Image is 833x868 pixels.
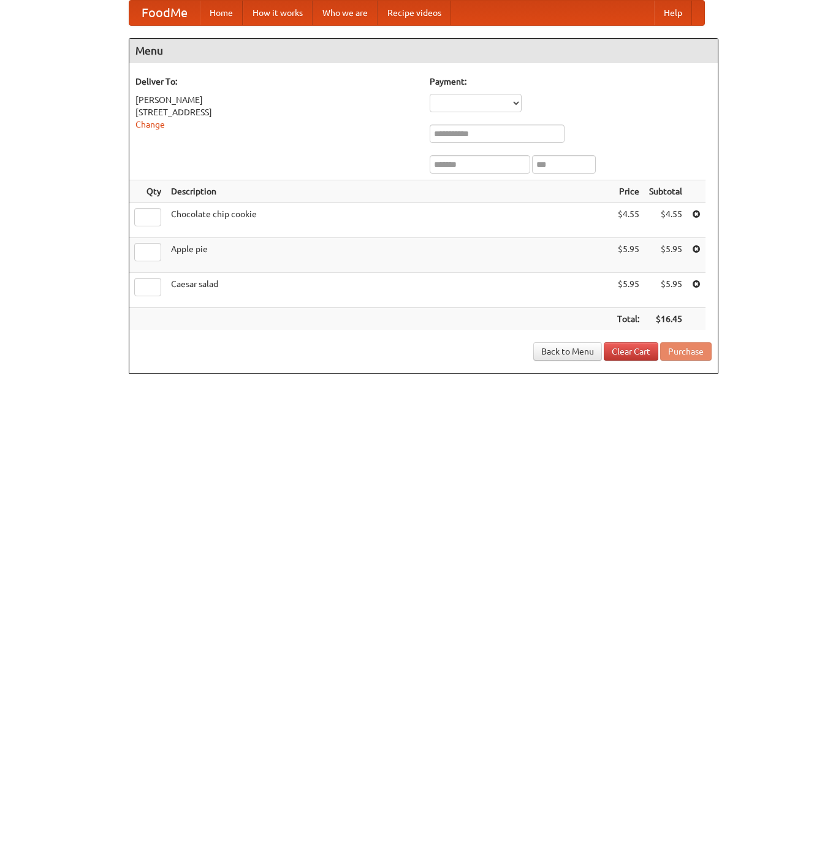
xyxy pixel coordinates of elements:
[129,39,718,63] h4: Menu
[533,342,602,361] a: Back to Menu
[129,180,166,203] th: Qty
[654,1,692,25] a: Help
[612,203,644,238] td: $4.55
[135,120,165,129] a: Change
[612,273,644,308] td: $5.95
[313,1,378,25] a: Who we are
[612,238,644,273] td: $5.95
[644,273,687,308] td: $5.95
[166,273,612,308] td: Caesar salad
[378,1,451,25] a: Recipe videos
[604,342,658,361] a: Clear Cart
[166,180,612,203] th: Description
[644,238,687,273] td: $5.95
[612,180,644,203] th: Price
[200,1,243,25] a: Home
[612,308,644,331] th: Total:
[166,203,612,238] td: Chocolate chip cookie
[660,342,712,361] button: Purchase
[135,75,417,88] h5: Deliver To:
[166,238,612,273] td: Apple pie
[135,106,417,118] div: [STREET_ADDRESS]
[430,75,712,88] h5: Payment:
[644,180,687,203] th: Subtotal
[243,1,313,25] a: How it works
[644,308,687,331] th: $16.45
[644,203,687,238] td: $4.55
[135,94,417,106] div: [PERSON_NAME]
[129,1,200,25] a: FoodMe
